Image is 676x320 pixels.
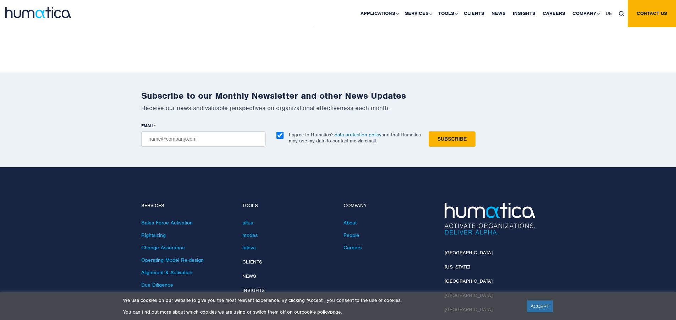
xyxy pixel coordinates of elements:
[242,244,256,251] a: taleva
[141,232,166,238] a: Rightsizing
[141,131,266,147] input: name@company.com
[141,203,232,209] h4: Services
[242,219,253,226] a: altus
[5,7,71,18] img: logo
[141,244,185,251] a: Change Assurance
[289,132,421,144] p: I agree to Humatica’s and that Humatica may use my data to contact me via email.
[141,123,154,129] span: EMAIL
[242,287,265,293] a: Insights
[242,259,262,265] a: Clients
[123,297,518,303] p: We use cookies on our website to give you the most relevant experience. By clicking “Accept”, you...
[123,309,518,315] p: You can find out more about which cookies we are using or switch them off on our page.
[445,203,535,235] img: Humatica
[445,278,493,284] a: [GEOGRAPHIC_DATA]
[302,309,330,315] a: cookie policy
[429,131,476,147] input: Subscribe
[141,269,192,276] a: Alignment & Activation
[141,90,535,101] h2: Subscribe to our Monthly Newsletter and other News Updates
[141,257,204,263] a: Operating Model Re-design
[445,264,470,270] a: [US_STATE]
[141,219,193,226] a: Sales Force Activation
[242,203,333,209] h4: Tools
[619,11,624,16] img: search_icon
[445,250,493,256] a: [GEOGRAPHIC_DATA]
[276,132,284,139] input: I agree to Humatica’sdata protection policyand that Humatica may use my data to contact me via em...
[141,104,535,112] p: Receive our news and valuable perspectives on organizational effectiveness each month.
[242,232,258,238] a: modas
[242,273,256,279] a: News
[344,219,357,226] a: About
[141,282,173,288] a: Due Diligence
[335,132,381,138] a: data protection policy
[527,300,553,312] a: ACCEPT
[344,244,362,251] a: Careers
[606,10,612,16] span: DE
[344,203,434,209] h4: Company
[344,232,359,238] a: People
